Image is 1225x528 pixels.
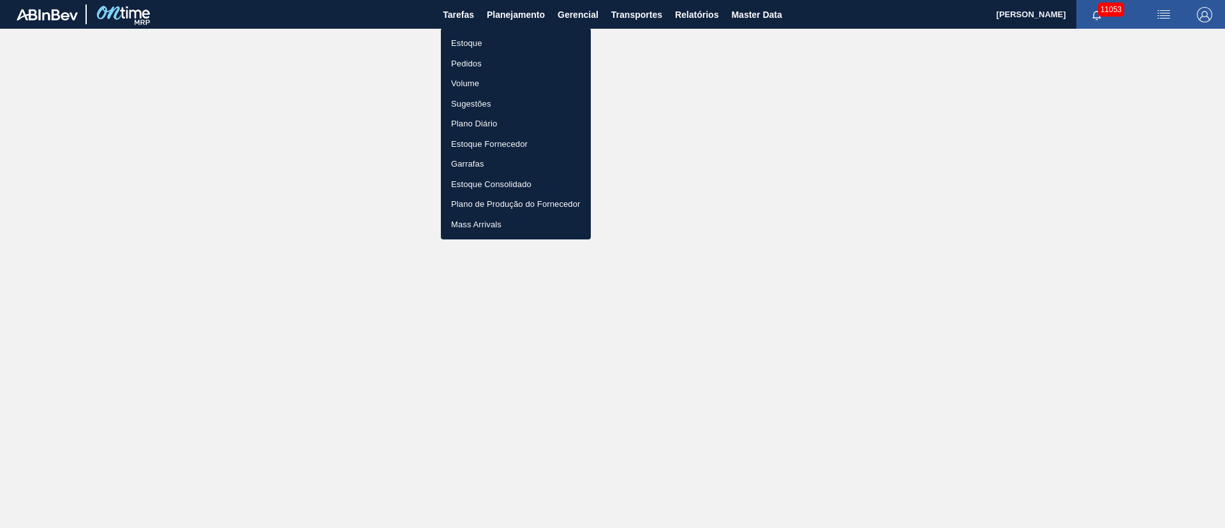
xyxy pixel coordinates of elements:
[441,54,591,74] a: Pedidos
[441,114,591,134] a: Plano Diário
[441,134,591,155] a: Estoque Fornecedor
[441,94,591,114] a: Sugestões
[441,154,591,174] a: Garrafas
[441,73,591,94] a: Volume
[441,194,591,215] a: Plano de Produção do Fornecedor
[441,174,591,195] a: Estoque Consolidado
[441,215,591,235] a: Mass Arrivals
[441,33,591,54] a: Estoque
